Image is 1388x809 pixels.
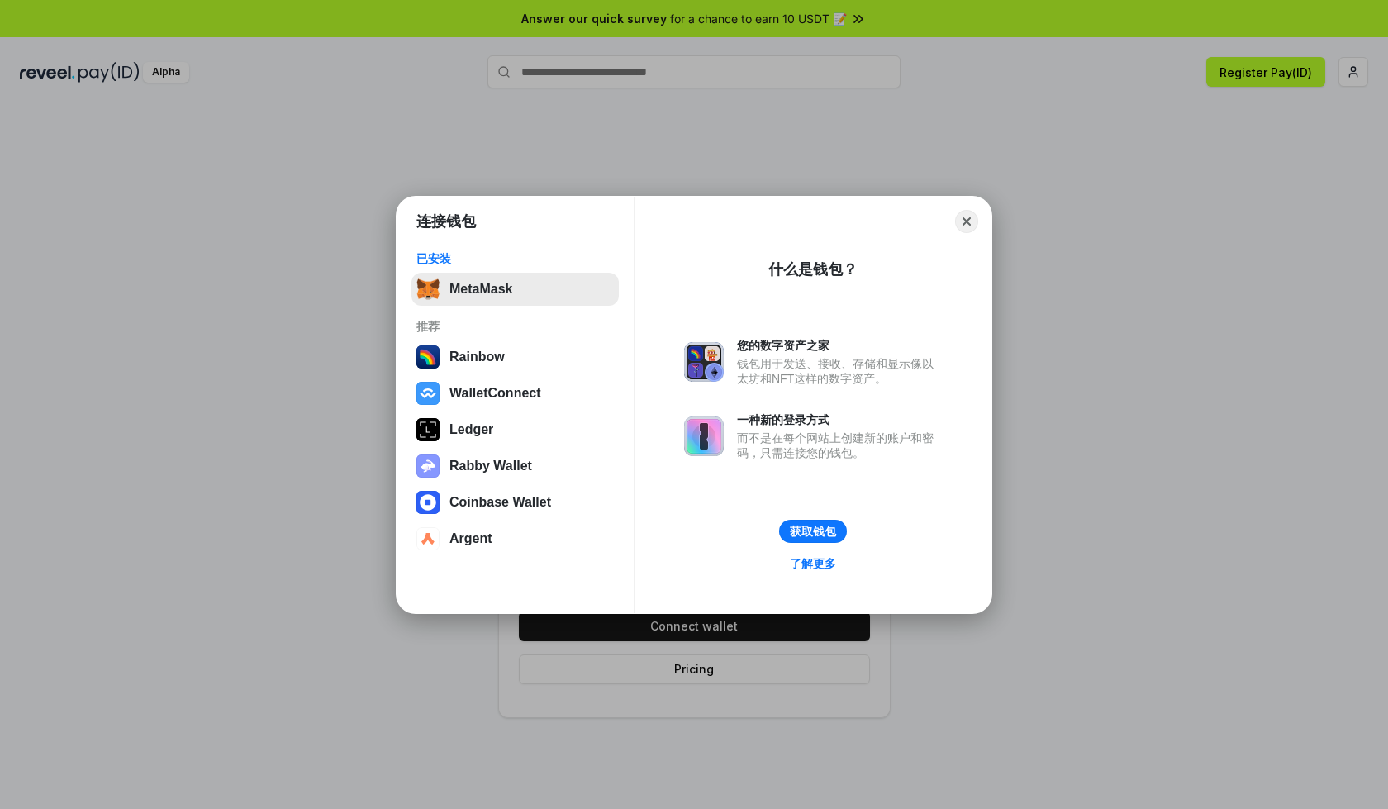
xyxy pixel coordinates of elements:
[449,495,551,510] div: Coinbase Wallet
[449,386,541,401] div: WalletConnect
[411,340,619,374] button: Rainbow
[737,431,942,460] div: 而不是在每个网站上创建新的账户和密码，只需连接您的钱包。
[416,319,614,334] div: 推荐
[955,210,978,233] button: Close
[411,486,619,519] button: Coinbase Wallet
[449,350,505,364] div: Rainbow
[780,553,846,574] a: 了解更多
[416,382,440,405] img: svg+xml,%3Csvg%20width%3D%2228%22%20height%3D%2228%22%20viewBox%3D%220%200%2028%2028%22%20fill%3D...
[416,278,440,301] img: svg+xml,%3Csvg%20fill%3D%22none%22%20height%3D%2233%22%20viewBox%3D%220%200%2035%2033%22%20width%...
[411,273,619,306] button: MetaMask
[449,282,512,297] div: MetaMask
[449,459,532,474] div: Rabby Wallet
[411,377,619,410] button: WalletConnect
[416,418,440,441] img: svg+xml,%3Csvg%20xmlns%3D%22http%3A%2F%2Fwww.w3.org%2F2000%2Fsvg%22%20width%3D%2228%22%20height%3...
[416,251,614,266] div: 已安装
[449,422,493,437] div: Ledger
[768,259,858,279] div: 什么是钱包？
[416,454,440,478] img: svg+xml,%3Csvg%20xmlns%3D%22http%3A%2F%2Fwww.w3.org%2F2000%2Fsvg%22%20fill%3D%22none%22%20viewBox...
[411,450,619,483] button: Rabby Wallet
[416,527,440,550] img: svg+xml,%3Csvg%20width%3D%2228%22%20height%3D%2228%22%20viewBox%3D%220%200%2028%2028%22%20fill%3D...
[737,412,942,427] div: 一种新的登录方式
[684,416,724,456] img: svg+xml,%3Csvg%20xmlns%3D%22http%3A%2F%2Fwww.w3.org%2F2000%2Fsvg%22%20fill%3D%22none%22%20viewBox...
[684,342,724,382] img: svg+xml,%3Csvg%20xmlns%3D%22http%3A%2F%2Fwww.w3.org%2F2000%2Fsvg%22%20fill%3D%22none%22%20viewBox...
[416,212,476,231] h1: 连接钱包
[416,345,440,369] img: svg+xml,%3Csvg%20width%3D%22120%22%20height%3D%22120%22%20viewBox%3D%220%200%20120%20120%22%20fil...
[411,522,619,555] button: Argent
[737,338,942,353] div: 您的数字资产之家
[779,520,847,543] button: 获取钱包
[790,524,836,539] div: 获取钱包
[411,413,619,446] button: Ledger
[416,491,440,514] img: svg+xml,%3Csvg%20width%3D%2228%22%20height%3D%2228%22%20viewBox%3D%220%200%2028%2028%22%20fill%3D...
[737,356,942,386] div: 钱包用于发送、接收、存储和显示像以太坊和NFT这样的数字资产。
[790,556,836,571] div: 了解更多
[449,531,492,546] div: Argent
